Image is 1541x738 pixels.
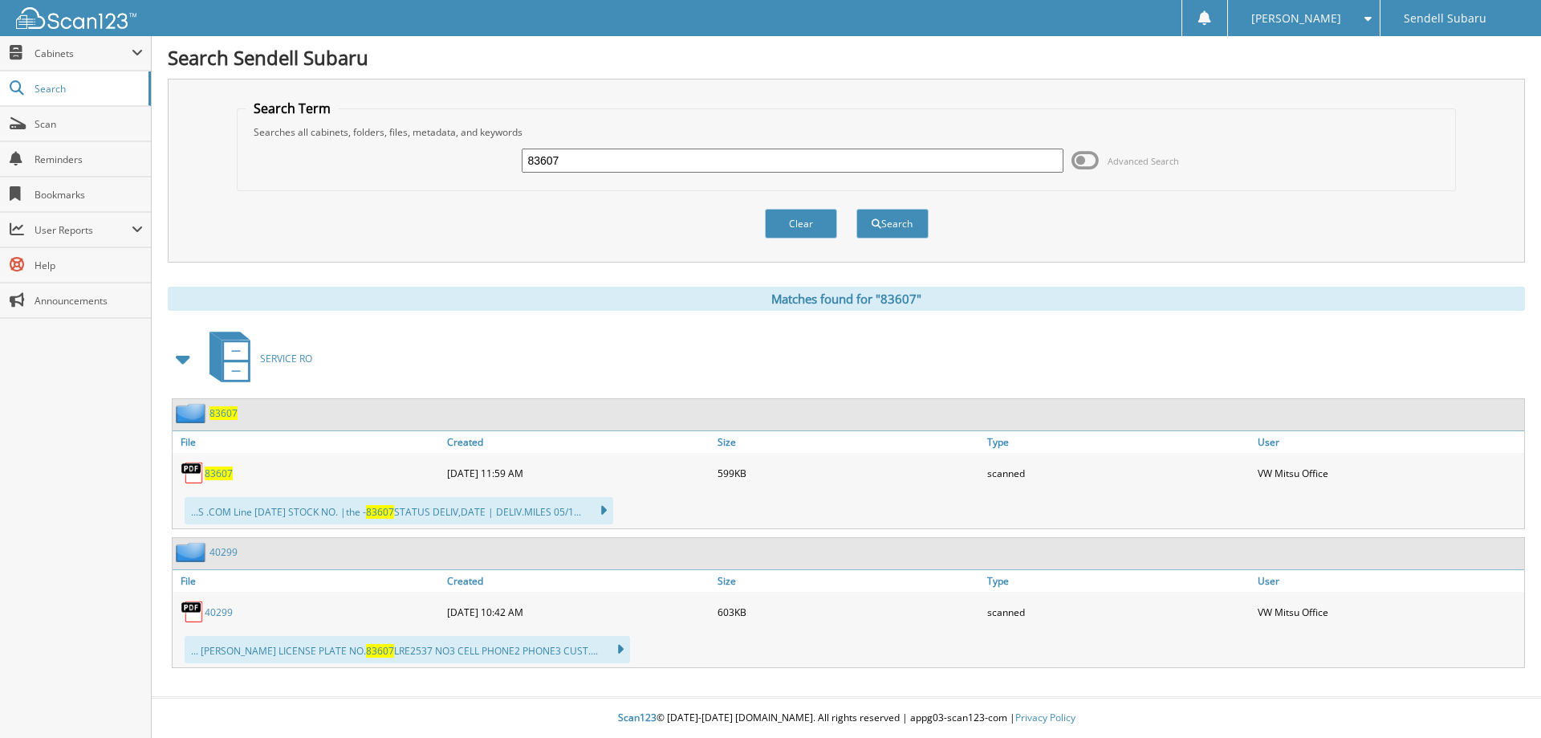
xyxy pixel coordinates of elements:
[366,644,394,658] span: 83607
[856,209,929,239] button: Search
[16,7,136,29] img: scan123-logo-white.svg
[443,457,714,489] div: [DATE] 11:59 AM
[1461,661,1541,738] iframe: Chat Widget
[1015,711,1075,724] a: Privacy Policy
[714,431,984,453] a: Size
[173,570,443,592] a: File
[714,457,984,489] div: 599KB
[1254,596,1524,628] div: VW Mitsu Office
[366,505,394,519] span: 83607
[1251,14,1341,23] span: [PERSON_NAME]
[209,406,238,420] a: 83607
[443,570,714,592] a: Created
[983,457,1254,489] div: scanned
[618,711,657,724] span: Scan123
[1254,431,1524,453] a: User
[260,352,312,365] span: SERVICE RO
[35,223,132,237] span: User Reports
[983,431,1254,453] a: Type
[35,259,143,272] span: Help
[205,605,233,619] a: 40299
[35,153,143,166] span: Reminders
[443,431,714,453] a: Created
[152,699,1541,738] div: © [DATE]-[DATE] [DOMAIN_NAME]. All rights reserved | appg03-scan123-com |
[714,596,984,628] div: 603KB
[176,542,209,562] img: folder2.png
[35,294,143,308] span: Announcements
[168,44,1525,71] h1: Search Sendell Subaru
[209,545,238,559] a: 40299
[173,431,443,453] a: File
[205,467,233,480] a: 83607
[35,82,140,96] span: Search
[176,403,209,423] img: folder2.png
[168,287,1525,311] div: Matches found for "83607"
[246,100,339,117] legend: Search Term
[200,327,312,390] a: SERVICE RO
[246,125,1448,139] div: Searches all cabinets, folders, files, metadata, and keywords
[181,461,205,485] img: PDF.png
[1404,14,1486,23] span: Sendell Subaru
[1254,570,1524,592] a: User
[714,570,984,592] a: Size
[185,497,613,524] div: ...S .COM Line [DATE] STOCK NO. |the - STATUS DELIV,DATE | DELIV.MILES 05/1...
[35,117,143,131] span: Scan
[983,570,1254,592] a: Type
[35,47,132,60] span: Cabinets
[1254,457,1524,489] div: VW Mitsu Office
[983,596,1254,628] div: scanned
[181,600,205,624] img: PDF.png
[185,636,630,663] div: ... [PERSON_NAME] LICENSE PLATE NO. LRE2537 NO3 CELL PHONE2 PHONE3 CUST....
[765,209,837,239] button: Clear
[35,188,143,202] span: Bookmarks
[1108,155,1179,167] span: Advanced Search
[443,596,714,628] div: [DATE] 10:42 AM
